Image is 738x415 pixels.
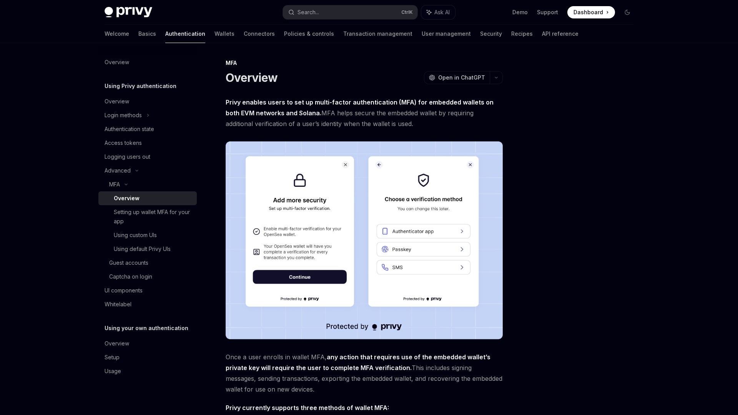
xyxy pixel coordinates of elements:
[105,339,129,348] div: Overview
[214,25,234,43] a: Wallets
[98,364,197,378] a: Usage
[105,81,176,91] h5: Using Privy authentication
[105,353,120,362] div: Setup
[98,270,197,284] a: Captcha on login
[542,25,578,43] a: API reference
[226,352,503,395] span: Once a user enrolls in wallet MFA, This includes signing messages, sending transactions, exportin...
[621,6,633,18] button: Toggle dark mode
[109,272,152,281] div: Captcha on login
[105,300,131,309] div: Whitelabel
[480,25,502,43] a: Security
[105,286,143,295] div: UI components
[424,71,490,84] button: Open in ChatGPT
[98,150,197,164] a: Logging users out
[298,8,319,17] div: Search...
[573,8,603,16] span: Dashboard
[105,25,129,43] a: Welcome
[283,5,417,19] button: Search...CtrlK
[98,55,197,69] a: Overview
[226,97,503,129] span: MFA helps secure the embedded wallet by requiring additional verification of a user’s identity wh...
[284,25,334,43] a: Policies & controls
[105,124,154,134] div: Authentication state
[98,350,197,364] a: Setup
[98,297,197,311] a: Whitelabel
[422,25,471,43] a: User management
[401,9,413,15] span: Ctrl K
[226,404,389,412] strong: Privy currently supports three methods of wallet MFA:
[226,353,490,372] strong: any action that requires use of the embedded wallet’s private key will require the user to comple...
[109,180,120,189] div: MFA
[105,152,150,161] div: Logging users out
[105,367,121,376] div: Usage
[138,25,156,43] a: Basics
[343,25,412,43] a: Transaction management
[512,8,528,16] a: Demo
[537,8,558,16] a: Support
[98,136,197,150] a: Access tokens
[98,95,197,108] a: Overview
[114,207,192,226] div: Setting up wallet MFA for your app
[105,138,142,148] div: Access tokens
[98,191,197,205] a: Overview
[98,205,197,228] a: Setting up wallet MFA for your app
[226,141,503,339] img: images/MFA.png
[114,194,140,203] div: Overview
[105,58,129,67] div: Overview
[105,97,129,106] div: Overview
[98,337,197,350] a: Overview
[567,6,615,18] a: Dashboard
[114,231,157,240] div: Using custom UIs
[98,228,197,242] a: Using custom UIs
[98,284,197,297] a: UI components
[105,111,142,120] div: Login methods
[226,98,494,117] strong: Privy enables users to set up multi-factor authentication (MFA) for embedded wallets on both EVM ...
[434,8,450,16] span: Ask AI
[421,5,455,19] button: Ask AI
[105,166,131,175] div: Advanced
[226,59,503,67] div: MFA
[244,25,275,43] a: Connectors
[511,25,533,43] a: Recipes
[105,324,188,333] h5: Using your own authentication
[114,244,171,254] div: Using default Privy UIs
[226,71,278,85] h1: Overview
[109,258,148,267] div: Guest accounts
[98,122,197,136] a: Authentication state
[165,25,205,43] a: Authentication
[98,256,197,270] a: Guest accounts
[105,7,152,18] img: dark logo
[438,74,485,81] span: Open in ChatGPT
[98,242,197,256] a: Using default Privy UIs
